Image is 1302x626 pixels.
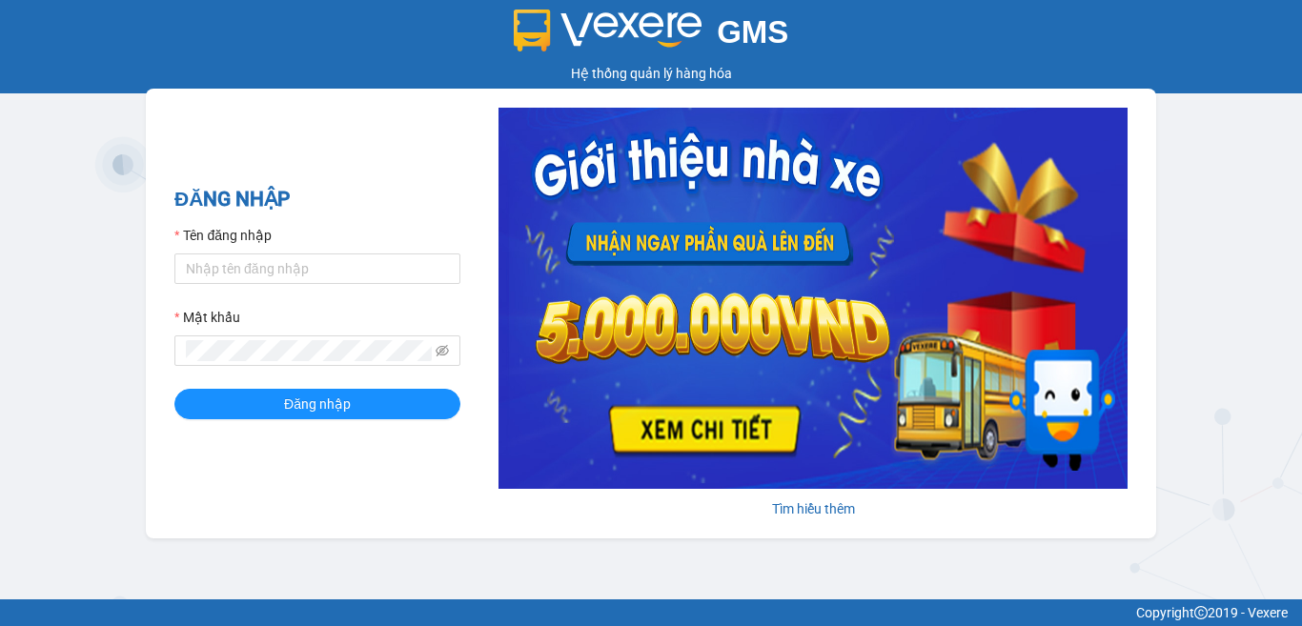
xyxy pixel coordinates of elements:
[514,10,702,51] img: logo 2
[174,389,460,419] button: Đăng nhập
[717,14,788,50] span: GMS
[498,108,1128,489] img: banner-0
[436,344,449,357] span: eye-invisible
[174,253,460,284] input: Tên đăng nhập
[514,29,789,44] a: GMS
[174,307,240,328] label: Mật khẩu
[174,184,460,215] h2: ĐĂNG NHẬP
[14,602,1288,623] div: Copyright 2019 - Vexere
[174,225,272,246] label: Tên đăng nhập
[284,394,351,414] span: Đăng nhập
[5,63,1297,84] div: Hệ thống quản lý hàng hóa
[186,340,432,361] input: Mật khẩu
[498,498,1128,519] div: Tìm hiểu thêm
[1194,606,1208,619] span: copyright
